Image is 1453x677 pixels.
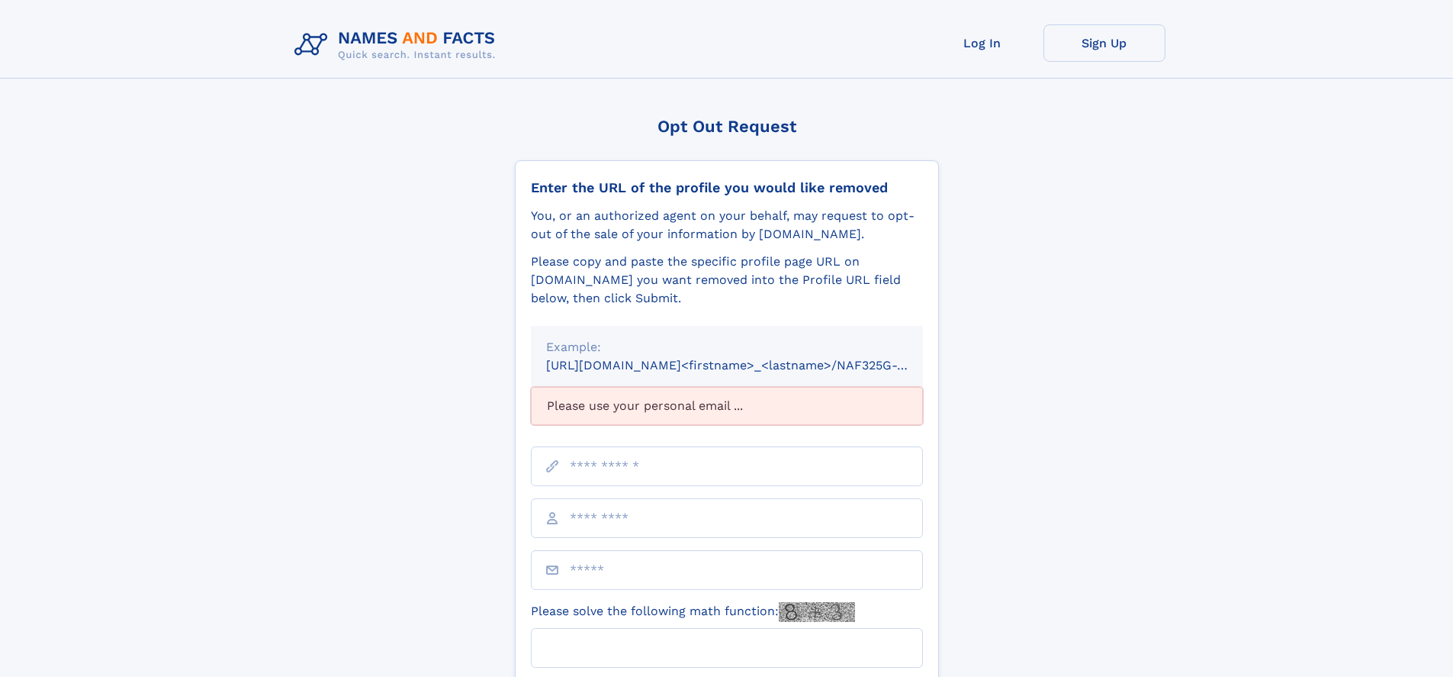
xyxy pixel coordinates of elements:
a: Sign Up [1043,24,1165,62]
div: You, or an authorized agent on your behalf, may request to opt-out of the sale of your informatio... [531,207,923,243]
a: Log In [921,24,1043,62]
div: Please use your personal email ... [531,387,923,425]
img: Logo Names and Facts [288,24,508,66]
div: Example: [546,338,908,356]
div: Please copy and paste the specific profile page URL on [DOMAIN_NAME] you want removed into the Pr... [531,253,923,308]
small: [URL][DOMAIN_NAME]<firstname>_<lastname>/NAF325G-xxxxxxxx [546,358,952,372]
div: Enter the URL of the profile you would like removed [531,179,923,196]
label: Please solve the following math function: [531,602,855,622]
div: Opt Out Request [515,117,939,136]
